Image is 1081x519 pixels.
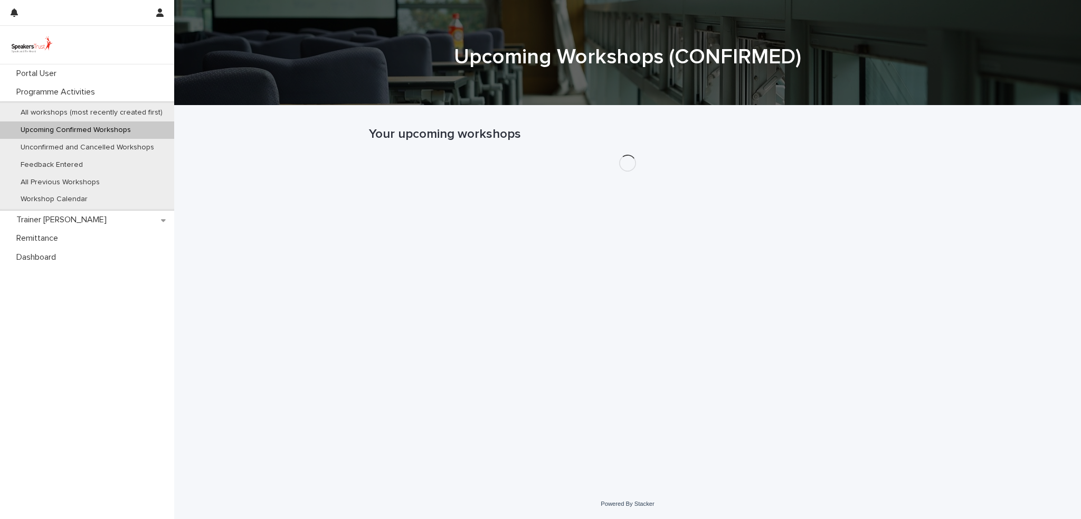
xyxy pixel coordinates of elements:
p: Workshop Calendar [12,195,96,204]
p: Trainer [PERSON_NAME] [12,215,115,225]
p: Feedback Entered [12,161,91,169]
p: Dashboard [12,252,64,262]
p: Portal User [12,69,65,79]
h1: Upcoming Workshops (CONFIRMED) [369,44,886,70]
p: All Previous Workshops [12,178,108,187]
p: Upcoming Confirmed Workshops [12,126,139,135]
p: All workshops (most recently created first) [12,108,171,117]
p: Unconfirmed and Cancelled Workshops [12,143,163,152]
img: UVamC7uQTJC0k9vuxGLS [8,34,55,55]
p: Remittance [12,233,67,243]
a: Powered By Stacker [601,501,654,507]
p: Programme Activities [12,87,103,97]
h1: Your upcoming workshops [369,127,886,142]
